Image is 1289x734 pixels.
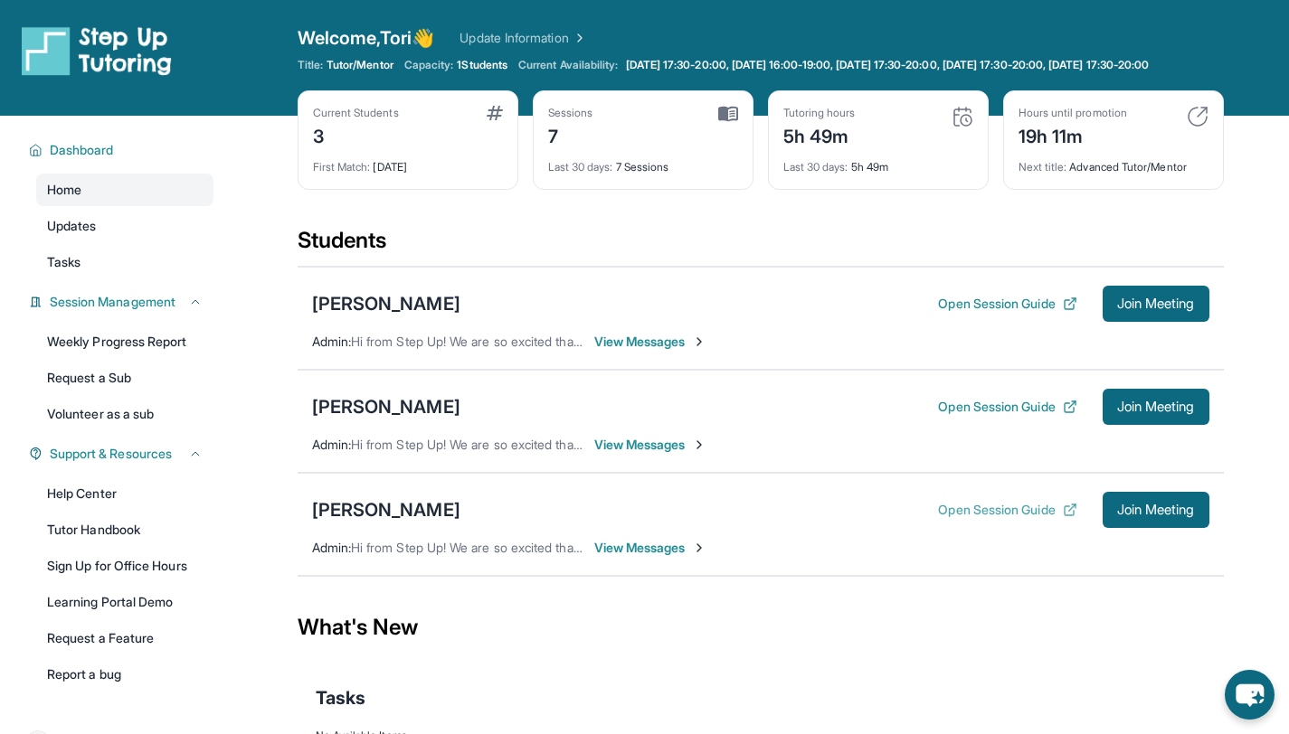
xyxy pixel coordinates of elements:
[594,333,707,351] span: View Messages
[1019,149,1208,174] div: Advanced Tutor/Mentor
[312,437,351,452] span: Admin :
[718,106,738,122] img: card
[312,334,351,349] span: Admin :
[622,58,1153,72] a: [DATE] 17:30-20:00, [DATE] 16:00-19:00, [DATE] 17:30-20:00, [DATE] 17:30-20:00, [DATE] 17:30-20:00
[1103,492,1209,528] button: Join Meeting
[938,398,1076,416] button: Open Session Guide
[569,29,587,47] img: Chevron Right
[22,25,172,76] img: logo
[1117,504,1195,515] span: Join Meeting
[298,226,1224,266] div: Students
[1225,670,1275,720] button: chat-button
[36,477,213,510] a: Help Center
[783,149,973,174] div: 5h 49m
[43,141,203,159] button: Dashboard
[313,149,503,174] div: [DATE]
[298,588,1224,667] div: What's New
[783,106,856,120] div: Tutoring hours
[692,334,706,349] img: Chevron-Right
[487,106,503,120] img: card
[50,141,114,159] span: Dashboard
[404,58,454,72] span: Capacity:
[548,106,593,120] div: Sessions
[548,120,593,149] div: 7
[36,550,213,582] a: Sign Up for Office Hours
[50,293,175,311] span: Session Management
[460,29,586,47] a: Update Information
[626,58,1150,72] span: [DATE] 17:30-20:00, [DATE] 16:00-19:00, [DATE] 17:30-20:00, [DATE] 17:30-20:00, [DATE] 17:30-20:00
[36,622,213,654] a: Request a Feature
[36,398,213,430] a: Volunteer as a sub
[1117,298,1195,309] span: Join Meeting
[36,174,213,206] a: Home
[47,181,81,199] span: Home
[36,658,213,691] a: Report a bug
[952,106,973,127] img: card
[36,586,213,618] a: Learning Portal Demo
[783,120,856,149] div: 5h 49m
[692,438,706,452] img: Chevron-Right
[50,445,172,463] span: Support & Resources
[312,540,351,555] span: Admin :
[312,497,460,522] div: [PERSON_NAME]
[316,685,365,710] span: Tasks
[313,120,399,149] div: 3
[36,362,213,394] a: Request a Sub
[43,293,203,311] button: Session Management
[1117,401,1195,412] span: Join Meeting
[36,210,213,242] a: Updates
[1187,106,1208,127] img: card
[938,295,1076,313] button: Open Session Guide
[312,291,460,316] div: [PERSON_NAME]
[1019,120,1127,149] div: 19h 11m
[36,325,213,358] a: Weekly Progress Report
[36,246,213,278] a: Tasks
[327,58,393,72] span: Tutor/Mentor
[312,394,460,419] div: [PERSON_NAME]
[47,253,81,271] span: Tasks
[594,539,707,557] span: View Messages
[783,160,848,174] span: Last 30 days :
[313,106,399,120] div: Current Students
[548,160,613,174] span: Last 30 days :
[548,149,738,174] div: 7 Sessions
[938,501,1076,519] button: Open Session Guide
[594,436,707,454] span: View Messages
[298,58,323,72] span: Title:
[692,541,706,555] img: Chevron-Right
[36,513,213,546] a: Tutor Handbook
[298,25,435,51] span: Welcome, Tori 👋
[1103,286,1209,322] button: Join Meeting
[1019,160,1067,174] span: Next title :
[43,445,203,463] button: Support & Resources
[313,160,371,174] span: First Match :
[1103,389,1209,425] button: Join Meeting
[457,58,507,72] span: 1 Students
[1019,106,1127,120] div: Hours until promotion
[47,217,97,235] span: Updates
[518,58,618,72] span: Current Availability:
